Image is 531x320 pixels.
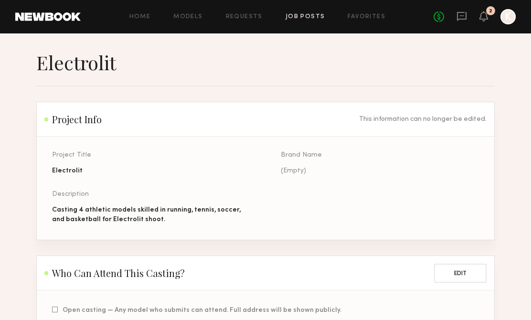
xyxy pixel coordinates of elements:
[52,205,250,224] div: Casting 4 athletic models skilled in running, tennis, soccer, and basketball for Electrolit shoot.
[434,264,487,283] button: Edit
[348,14,385,20] a: Favorites
[129,14,151,20] a: Home
[286,14,325,20] a: Job Posts
[173,14,202,20] a: Models
[359,116,487,123] div: This information can no longer be edited.
[52,166,250,176] div: Electrolit
[63,308,341,313] span: Open casting — Any model who submits can attend. Full address will be shown publicly.
[500,9,516,24] a: K
[281,152,479,159] div: Brand Name
[281,166,479,176] div: (Empty)
[36,51,116,75] h1: Electrolit
[489,9,492,14] div: 2
[226,14,263,20] a: Requests
[44,114,102,125] h2: Project Info
[52,191,250,198] div: Description
[52,152,250,159] div: Project Title
[44,267,185,279] h2: Who Can Attend This Casting?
